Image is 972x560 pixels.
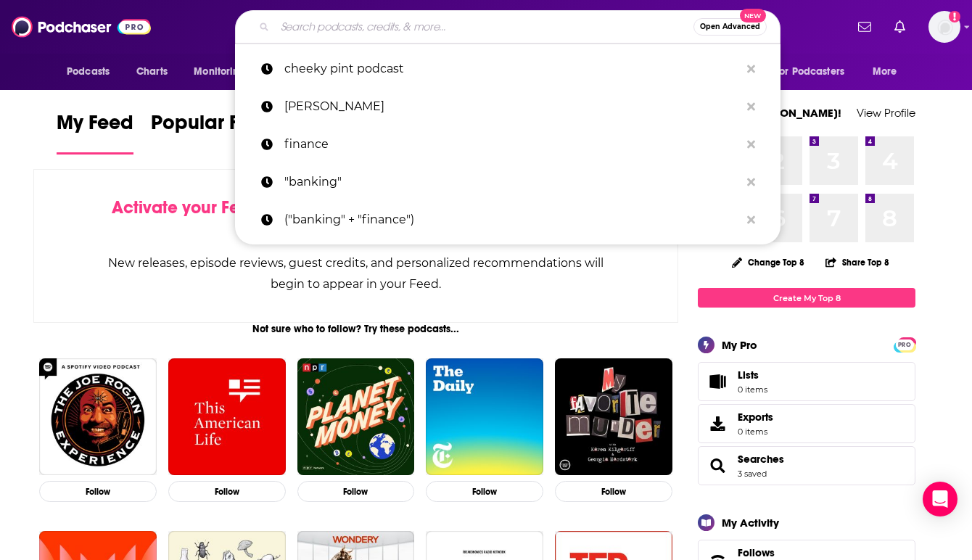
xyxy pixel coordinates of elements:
[107,197,605,239] div: by following Podcasts, Creators, Lists, and other Users!
[235,201,781,239] a: ("banking" + "finance")
[426,481,543,502] button: Follow
[151,110,274,155] a: Popular Feed
[112,197,260,218] span: Activate your Feed
[168,358,286,476] img: This American Life
[168,481,286,502] button: Follow
[896,339,913,350] a: PRO
[284,125,740,163] p: finance
[426,358,543,476] img: The Daily
[738,546,871,559] a: Follows
[738,368,759,382] span: Lists
[889,15,911,39] a: Show notifications dropdown
[284,201,740,239] p: ("banking" + "finance")
[235,88,781,125] a: [PERSON_NAME]
[698,446,915,485] span: Searches
[57,58,128,86] button: open menu
[949,11,960,22] svg: Add a profile image
[693,18,767,36] button: Open AdvancedNew
[235,50,781,88] a: cheeky pint podcast
[923,482,957,516] div: Open Intercom Messenger
[194,62,245,82] span: Monitoring
[738,453,784,466] a: Searches
[235,163,781,201] a: "banking"
[275,15,693,38] input: Search podcasts, credits, & more...
[738,368,767,382] span: Lists
[722,338,757,352] div: My Pro
[12,13,151,41] img: Podchaser - Follow, Share and Rate Podcasts
[57,110,133,155] a: My Feed
[857,106,915,120] a: View Profile
[297,358,415,476] img: Planet Money
[698,362,915,401] a: Lists
[765,58,865,86] button: open menu
[555,481,672,502] button: Follow
[57,110,133,144] span: My Feed
[127,58,176,86] a: Charts
[39,358,157,476] img: The Joe Rogan Experience
[698,404,915,443] a: Exports
[235,125,781,163] a: finance
[738,411,773,424] span: Exports
[928,11,960,43] img: User Profile
[775,62,844,82] span: For Podcasters
[107,252,605,295] div: New releases, episode reviews, guest credits, and personalized recommendations will begin to appe...
[184,58,264,86] button: open menu
[284,50,740,88] p: cheeky pint podcast
[284,88,740,125] p: paul barron
[33,323,678,335] div: Not sure who to follow? Try these podcasts...
[297,481,415,502] button: Follow
[738,427,773,437] span: 0 items
[284,163,740,201] p: "banking"
[703,413,732,434] span: Exports
[67,62,110,82] span: Podcasts
[136,62,168,82] span: Charts
[825,248,890,276] button: Share Top 8
[928,11,960,43] button: Show profile menu
[862,58,915,86] button: open menu
[738,384,767,395] span: 0 items
[703,371,732,392] span: Lists
[738,469,767,479] a: 3 saved
[235,10,781,44] div: Search podcasts, credits, & more...
[555,358,672,476] img: My Favorite Murder with Karen Kilgariff and Georgia Hardstark
[698,288,915,308] a: Create My Top 8
[703,456,732,476] a: Searches
[723,253,813,271] button: Change Top 8
[873,62,897,82] span: More
[722,516,779,530] div: My Activity
[151,110,274,144] span: Popular Feed
[39,481,157,502] button: Follow
[700,23,760,30] span: Open Advanced
[852,15,877,39] a: Show notifications dropdown
[740,9,766,22] span: New
[738,546,775,559] span: Follows
[928,11,960,43] span: Logged in as HughE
